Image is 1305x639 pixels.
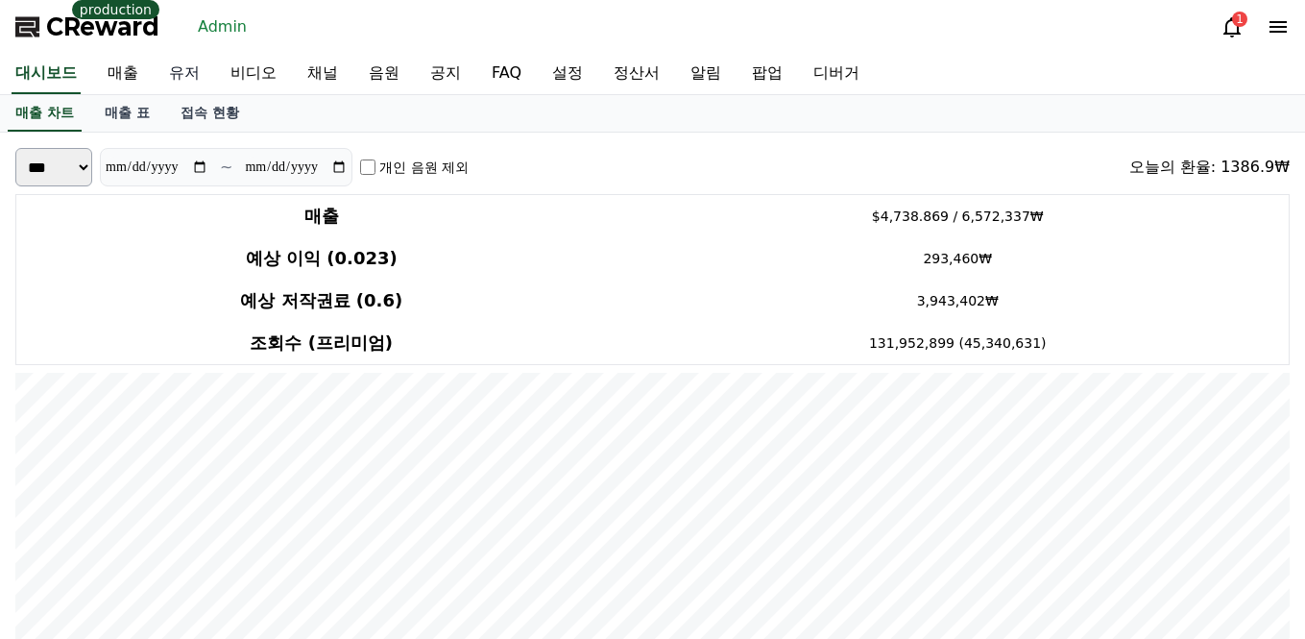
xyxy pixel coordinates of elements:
[598,54,675,94] a: 정산서
[627,195,1290,238] td: $4,738.869 / 6,572,337₩
[24,330,619,356] h4: 조회수 (프리미엄)
[737,54,798,94] a: 팝업
[154,54,215,94] a: 유저
[353,54,415,94] a: 음원
[159,532,216,548] span: Messages
[24,287,619,314] h4: 예상 저작권료 (0.6)
[46,12,159,42] span: CReward
[248,503,369,551] a: Settings
[6,503,127,551] a: Home
[24,245,619,272] h4: 예상 이익 (0.023)
[215,54,292,94] a: 비디오
[476,54,537,94] a: FAQ
[92,54,154,94] a: 매출
[24,203,619,230] h4: 매출
[1220,15,1244,38] a: 1
[12,54,81,94] a: 대시보드
[1232,12,1247,27] div: 1
[798,54,875,94] a: 디버거
[627,280,1290,322] td: 3,943,402₩
[127,503,248,551] a: Messages
[627,322,1290,365] td: 131,952,899 (45,340,631)
[89,95,165,132] a: 매출 표
[415,54,476,94] a: 공지
[220,156,232,179] p: ~
[284,531,331,547] span: Settings
[165,95,254,132] a: 접속 현황
[379,158,469,177] label: 개인 음원 제외
[49,531,83,547] span: Home
[15,12,159,42] a: CReward
[675,54,737,94] a: 알림
[627,237,1290,280] td: 293,460₩
[8,95,82,132] a: 매출 차트
[537,54,598,94] a: 설정
[1129,156,1290,179] div: 오늘의 환율: 1386.9₩
[292,54,353,94] a: 채널
[190,12,254,42] a: Admin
